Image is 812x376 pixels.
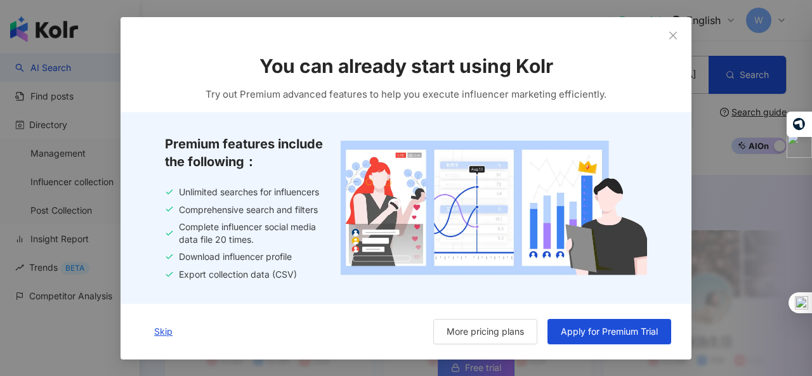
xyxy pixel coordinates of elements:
div: Comprehensive search and filters [165,203,325,216]
span: You can already start using Kolr [259,53,553,79]
span: Skip [154,326,173,336]
span: More pricing plans [447,326,524,336]
div: Unlimited searches for influencers [165,186,325,198]
img: free trial onboarding [341,140,647,275]
button: Close [660,22,686,48]
button: More pricing plans [433,318,537,344]
div: Complete influencer social media data file 20 times. [165,221,325,245]
img: one_i.png [795,296,808,309]
span: close [668,30,678,40]
span: Premium features include the following： [165,135,325,171]
div: Export collection data (CSV) [165,268,325,281]
span: Apply for Premium Trial [561,326,658,336]
button: Skip [141,318,186,344]
button: Apply for Premium Trial [547,318,671,344]
div: Download influencer profile [165,250,325,263]
span: Try out Premium advanced features to help you execute influencer marketing efficiently. [206,87,606,102]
